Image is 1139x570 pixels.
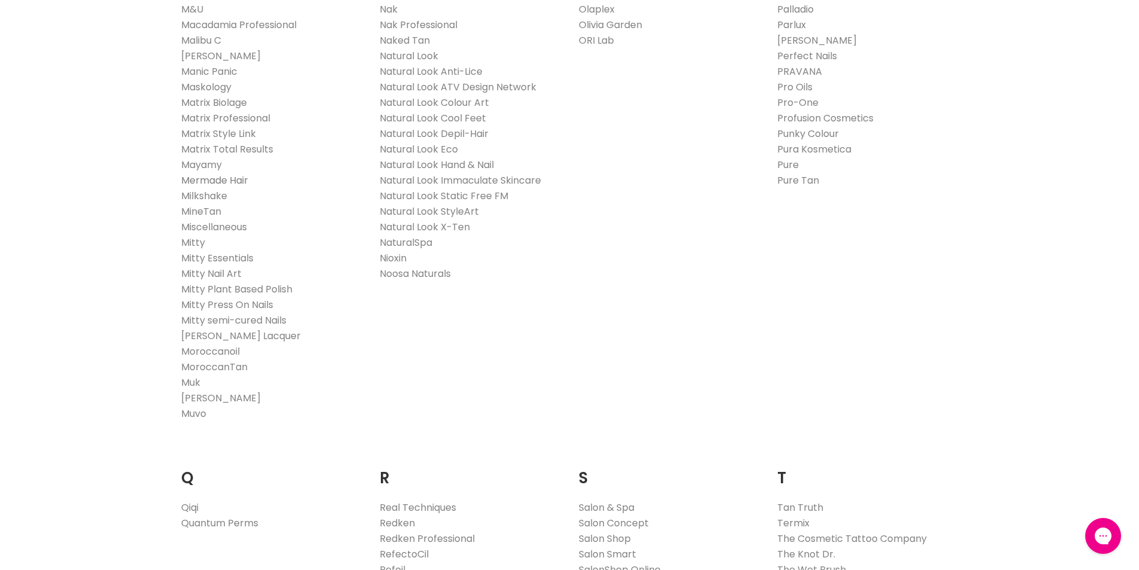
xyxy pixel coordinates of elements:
a: Punky Colour [777,127,839,141]
a: The Knot Dr. [777,547,835,561]
a: Olaplex [579,2,615,16]
a: Moroccanoil [181,345,240,358]
a: Perfect Nails [777,49,837,63]
h2: Q [181,450,362,490]
a: Salon Smart [579,547,636,561]
a: Real Techniques [380,501,456,514]
a: Milkshake [181,189,227,203]
a: Mitty semi-cured Nails [181,313,286,327]
a: M&U [181,2,203,16]
a: Tan Truth [777,501,823,514]
a: Pure [777,158,799,172]
a: Pro Oils [777,80,813,94]
a: Qiqi [181,501,199,514]
a: Nak [380,2,398,16]
a: Salon Concept [579,516,649,530]
a: Matrix Total Results [181,142,273,156]
a: Natural Look ATV Design Network [380,80,536,94]
a: Natural Look Depil-Hair [380,127,488,141]
a: Redken Professional [380,532,475,545]
a: [PERSON_NAME] [181,49,261,63]
a: Termix [777,516,810,530]
a: Natural Look Anti-Lice [380,65,483,78]
a: MineTan [181,205,221,218]
a: Natural Look Hand & Nail [380,158,494,172]
a: Mitty Plant Based Polish [181,282,292,296]
a: Manic Panic [181,65,237,78]
a: Muvo [181,407,206,420]
a: Pro-One [777,96,819,109]
a: Matrix Professional [181,111,270,125]
a: Natural Look Eco [380,142,458,156]
iframe: Gorgias live chat messenger [1079,514,1127,558]
a: Quantum Perms [181,516,258,530]
a: Redken [380,516,415,530]
a: ORI Lab [579,33,614,47]
a: Mitty Nail Art [181,267,242,281]
a: Natural Look StyleArt [380,205,479,218]
a: Palladio [777,2,814,16]
h2: T [777,450,958,490]
a: RefectoCil [380,547,429,561]
a: Mitty Essentials [181,251,254,265]
a: Naked Tan [380,33,430,47]
a: Mitty [181,236,205,249]
a: Profusion Cosmetics [777,111,874,125]
a: Nioxin [380,251,407,265]
a: Mayamy [181,158,222,172]
a: Mitty Press On Nails [181,298,273,312]
a: Natural Look [380,49,438,63]
a: Malibu C [181,33,221,47]
a: [PERSON_NAME] Lacquer [181,329,301,343]
a: Natural Look Colour Art [380,96,489,109]
a: [PERSON_NAME] [777,33,857,47]
a: Pura Kosmetica [777,142,851,156]
a: Noosa Naturals [380,267,451,281]
a: Natural Look Cool Feet [380,111,486,125]
a: Miscellaneous [181,220,247,234]
a: Natural Look Immaculate Skincare [380,173,541,187]
h2: S [579,450,760,490]
a: Muk [181,376,200,389]
a: Salon Shop [579,532,631,545]
a: NaturalSpa [380,236,432,249]
a: Natural Look Static Free FM [380,189,508,203]
a: The Cosmetic Tattoo Company [777,532,927,545]
a: PRAVANA [777,65,822,78]
a: Mermade Hair [181,173,248,187]
a: Olivia Garden [579,18,642,32]
a: Nak Professional [380,18,457,32]
a: Maskology [181,80,231,94]
a: Matrix Style Link [181,127,256,141]
a: Pure Tan [777,173,819,187]
a: Salon & Spa [579,501,634,514]
a: [PERSON_NAME] [181,391,261,405]
a: Macadamia Professional [181,18,297,32]
h2: R [380,450,561,490]
a: Parlux [777,18,806,32]
a: Matrix Biolage [181,96,247,109]
a: Natural Look X-Ten [380,220,470,234]
a: MoroccanTan [181,360,248,374]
